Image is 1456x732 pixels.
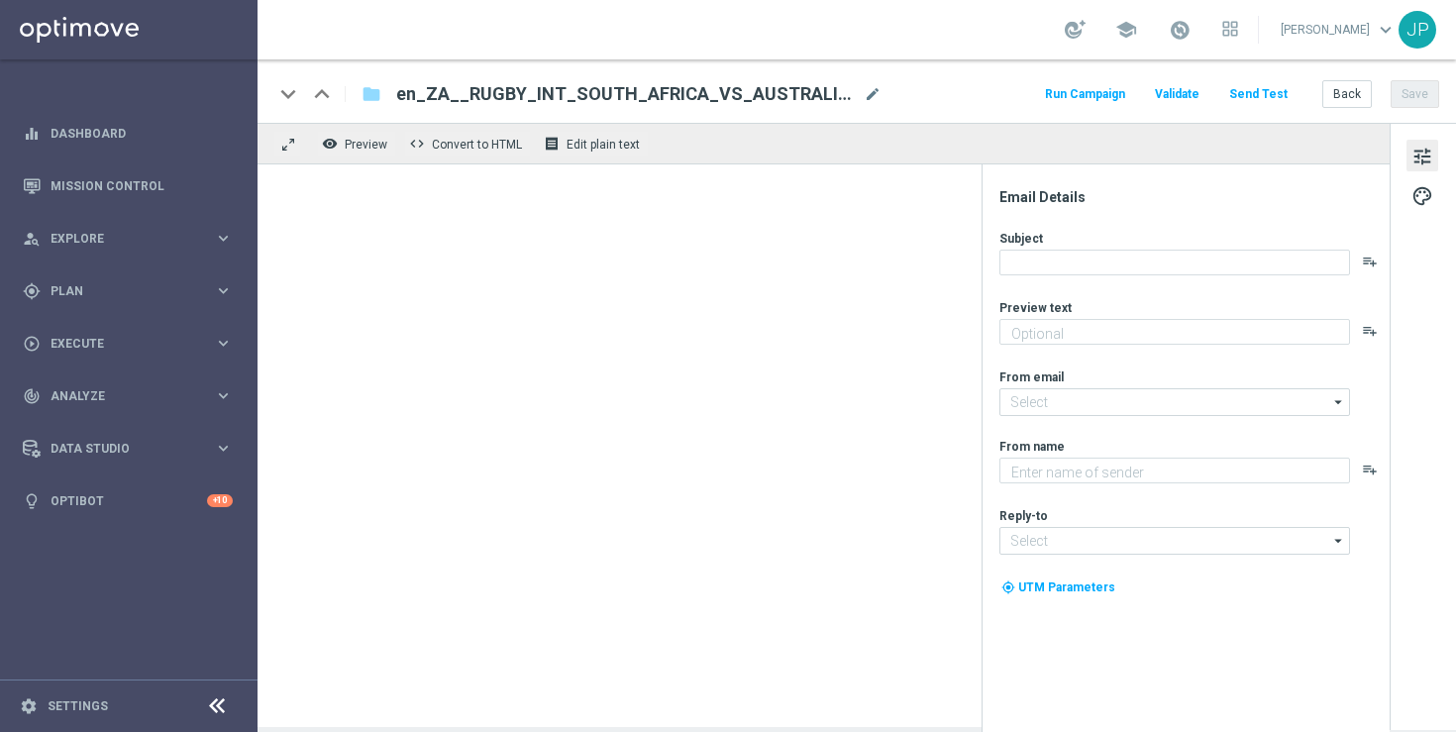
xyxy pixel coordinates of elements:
[999,527,1350,555] input: Select
[51,233,214,245] span: Explore
[23,282,214,300] div: Plan
[23,107,233,159] div: Dashboard
[1329,389,1349,415] i: arrow_drop_down
[214,439,233,458] i: keyboard_arrow_right
[23,282,41,300] i: gps_fixed
[207,494,233,507] div: +10
[23,230,214,248] div: Explore
[1115,19,1137,41] span: school
[1329,528,1349,554] i: arrow_drop_down
[999,188,1388,206] div: Email Details
[51,390,214,402] span: Analyze
[51,474,207,527] a: Optibot
[567,138,640,152] span: Edit plain text
[22,178,234,194] button: Mission Control
[432,138,522,152] span: Convert to HTML
[48,700,108,712] a: Settings
[23,387,41,405] i: track_changes
[1152,81,1202,108] button: Validate
[51,338,214,350] span: Execute
[214,229,233,248] i: keyboard_arrow_right
[999,369,1064,385] label: From email
[999,576,1117,598] button: my_location UTM Parameters
[23,335,214,353] div: Execute
[23,474,233,527] div: Optibot
[23,159,233,212] div: Mission Control
[1362,462,1378,477] button: playlist_add
[1042,81,1128,108] button: Run Campaign
[1226,81,1291,108] button: Send Test
[864,85,882,103] span: mode_edit
[22,283,234,299] button: gps_fixed Plan keyboard_arrow_right
[1391,80,1439,108] button: Save
[214,281,233,300] i: keyboard_arrow_right
[214,334,233,353] i: keyboard_arrow_right
[22,493,234,509] button: lightbulb Optibot +10
[362,82,381,106] i: folder
[1411,183,1433,209] span: palette
[214,386,233,405] i: keyboard_arrow_right
[20,697,38,715] i: settings
[1362,254,1378,269] button: playlist_add
[999,508,1048,524] label: Reply-to
[999,231,1043,247] label: Subject
[23,387,214,405] div: Analyze
[1018,580,1115,594] span: UTM Parameters
[1155,87,1199,101] span: Validate
[999,300,1072,316] label: Preview text
[544,136,560,152] i: receipt
[22,126,234,142] button: equalizer Dashboard
[1375,19,1397,41] span: keyboard_arrow_down
[1279,15,1399,45] a: [PERSON_NAME]keyboard_arrow_down
[1362,323,1378,339] button: playlist_add
[51,443,214,455] span: Data Studio
[999,439,1065,455] label: From name
[317,131,396,157] button: remove_red_eye Preview
[22,231,234,247] button: person_search Explore keyboard_arrow_right
[23,335,41,353] i: play_circle_outline
[23,230,41,248] i: person_search
[396,82,856,106] span: en_ZA__RUGBY_INT_SOUTH_AFRICA_VS_AUSTRALIA_LOTTO_COMBO__EMT_ALL_EM_TAC_LT
[22,441,234,457] button: Data Studio keyboard_arrow_right
[1411,144,1433,169] span: tune
[51,285,214,297] span: Plan
[999,388,1350,416] input: Select
[1406,140,1438,171] button: tune
[1001,580,1015,594] i: my_location
[1399,11,1436,49] div: JP
[51,159,233,212] a: Mission Control
[23,492,41,510] i: lightbulb
[404,131,531,157] button: code Convert to HTML
[360,78,383,110] button: folder
[322,136,338,152] i: remove_red_eye
[22,388,234,404] button: track_changes Analyze keyboard_arrow_right
[51,107,233,159] a: Dashboard
[22,336,234,352] button: play_circle_outline Execute keyboard_arrow_right
[539,131,649,157] button: receipt Edit plain text
[23,440,214,458] div: Data Studio
[23,125,41,143] i: equalizer
[345,138,387,152] span: Preview
[409,136,425,152] span: code
[1406,179,1438,211] button: palette
[1322,80,1372,108] button: Back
